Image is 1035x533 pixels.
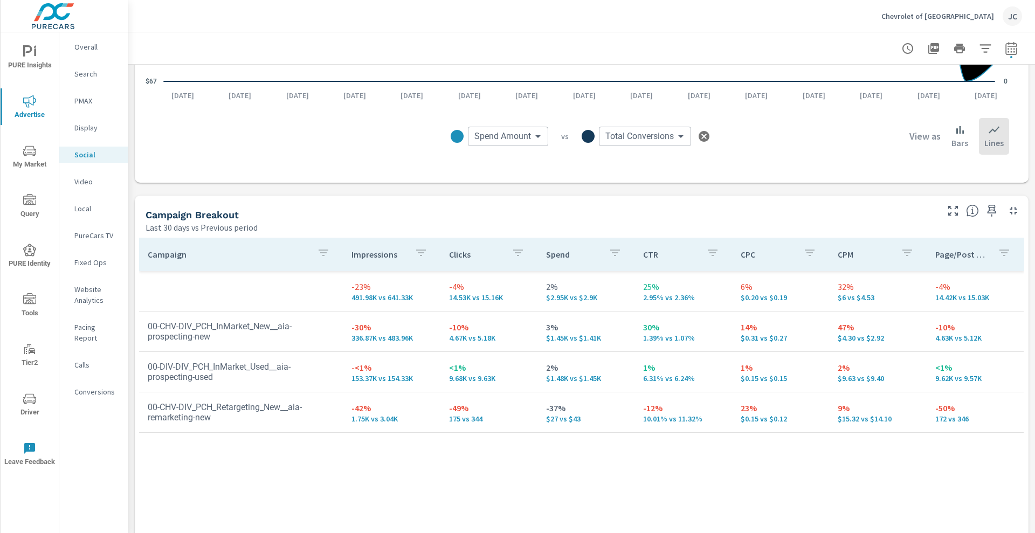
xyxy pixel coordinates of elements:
[910,90,948,101] p: [DATE]
[737,90,775,101] p: [DATE]
[449,334,529,342] p: 4.67K vs 5.18K
[838,361,917,374] p: 2%
[74,386,119,397] p: Conversions
[1004,78,1008,85] text: 0
[59,254,128,271] div: Fixed Ops
[643,414,723,423] p: 10.01% vs 11.32%
[935,374,1015,383] p: 9,622 vs 9,567
[59,319,128,346] div: Pacing Report
[4,244,56,270] span: PURE Identity
[741,374,820,383] p: $0.15 vs $0.15
[59,174,128,190] div: Video
[1003,6,1022,26] div: JC
[59,120,128,136] div: Display
[139,353,343,391] td: 00-DIV-DIV_PCH_InMarket_Used__aia-prospecting-used
[4,45,56,72] span: PURE Insights
[279,90,316,101] p: [DATE]
[643,293,723,302] p: 2.95% vs 2.36%
[838,414,917,423] p: $15.32 vs $14.10
[923,38,944,59] button: "Export Report to PDF"
[74,122,119,133] p: Display
[881,11,994,21] p: Chevrolet of [GEOGRAPHIC_DATA]
[4,343,56,369] span: Tier2
[546,334,626,342] p: $1,448 vs $1,411
[139,313,343,350] td: 00-CHV-DIV_PCH_InMarket_New__aia-prospecting-new
[449,414,529,423] p: 175 vs 344
[935,334,1015,342] p: 4,627 vs 5,120
[351,293,431,302] p: 491,983 vs 641,330
[59,281,128,308] div: Website Analytics
[741,402,820,414] p: 23%
[546,249,600,260] p: Spend
[351,361,431,374] p: -<1%
[546,361,626,374] p: 2%
[59,66,128,82] div: Search
[838,280,917,293] p: 32%
[1,32,59,479] div: nav menu
[393,90,431,101] p: [DATE]
[351,402,431,414] p: -42%
[74,203,119,214] p: Local
[643,334,723,342] p: 1.39% vs 1.07%
[449,361,529,374] p: <1%
[351,374,431,383] p: 153.37K vs 154.33K
[909,131,941,142] h6: View as
[474,131,531,142] span: Spend Amount
[741,321,820,334] p: 14%
[4,194,56,220] span: Query
[59,93,128,109] div: PMAX
[935,249,989,260] p: Page/Post Action
[599,127,691,146] div: Total Conversions
[351,414,431,423] p: 1,749 vs 3,040
[838,334,917,342] p: $4.30 vs $2.92
[74,149,119,160] p: Social
[984,136,1004,149] p: Lines
[741,334,820,342] p: $0.31 vs $0.27
[468,127,548,146] div: Spend Amount
[449,249,503,260] p: Clicks
[146,209,239,220] h5: Campaign Breakout
[741,414,820,423] p: $0.15 vs $0.12
[1005,202,1022,219] button: Minimize Widget
[74,68,119,79] p: Search
[643,402,723,414] p: -12%
[164,90,202,101] p: [DATE]
[935,321,1015,334] p: -10%
[4,392,56,419] span: Driver
[565,90,603,101] p: [DATE]
[336,90,374,101] p: [DATE]
[4,144,56,171] span: My Market
[74,359,119,370] p: Calls
[741,249,795,260] p: CPC
[546,414,626,423] p: $27 vs $43
[643,361,723,374] p: 1%
[221,90,259,101] p: [DATE]
[449,293,529,302] p: 14.53K vs 15.16K
[838,293,917,302] p: $6 vs $4.53
[546,374,626,383] p: $1,477 vs $1,451
[74,257,119,268] p: Fixed Ops
[838,402,917,414] p: 9%
[59,357,128,373] div: Calls
[546,293,626,302] p: $2,952 vs $2,905
[975,38,996,59] button: Apply Filters
[4,95,56,121] span: Advertise
[795,90,833,101] p: [DATE]
[74,322,119,343] p: Pacing Report
[4,442,56,468] span: Leave Feedback
[548,131,582,141] p: vs
[935,280,1015,293] p: -4%
[74,284,119,306] p: Website Analytics
[741,361,820,374] p: 1%
[838,249,892,260] p: CPM
[741,293,820,302] p: $0.20 vs $0.19
[983,202,1000,219] span: Save this to your personalized report
[148,249,308,260] p: Campaign
[59,384,128,400] div: Conversions
[74,230,119,241] p: PureCars TV
[351,321,431,334] p: -30%
[59,147,128,163] div: Social
[546,402,626,414] p: -37%
[643,321,723,334] p: 30%
[351,249,405,260] p: Impressions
